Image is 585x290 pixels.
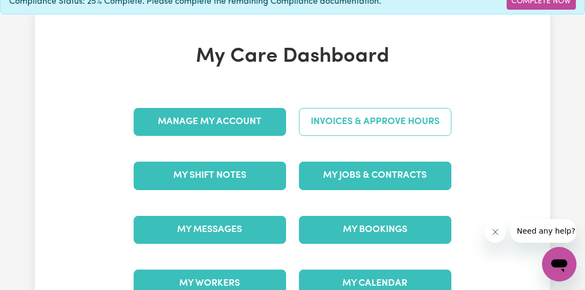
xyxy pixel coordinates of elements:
[542,247,576,281] iframe: Button to launch messaging window
[299,108,451,136] a: Invoices & Approve Hours
[299,216,451,244] a: My Bookings
[134,108,286,136] a: Manage My Account
[134,216,286,244] a: My Messages
[134,162,286,190] a: My Shift Notes
[299,162,451,190] a: My Jobs & Contracts
[127,45,458,69] h1: My Care Dashboard
[510,219,576,243] iframe: Message from company
[485,221,506,243] iframe: Close message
